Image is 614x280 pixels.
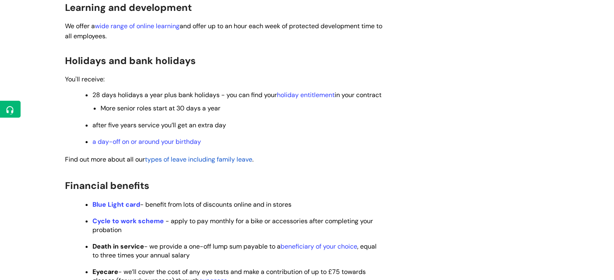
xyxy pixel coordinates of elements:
span: Financial benefits [65,179,149,192]
a: Blue Light card [92,200,140,209]
strong: Eyecare [92,268,118,276]
span: after five years service you’ll get an extra day [92,121,226,129]
span: Find out more about all our [65,155,145,164]
a: wide range of online learning [95,22,180,30]
a: a day-off on or around your birthday [92,137,201,146]
span: You'll receive: [65,75,105,83]
span: - apply to pay monthly for a bike or accessories after completing your probation [92,217,373,234]
a: beneficiary of your choice [281,242,357,251]
a: Cycle to work scheme [92,217,164,225]
span: - benefit from lots of discounts online and in stores [92,200,291,209]
span: 28 days holidays a year plus bank holidays - you can find your in your contract [92,91,381,99]
span: . [65,155,254,164]
a: types of leave including family leave [145,155,252,164]
span: - we provide a one-off lump sum payable to a , equal to three times your annual salary [92,242,377,259]
a: holiday entitlement [277,91,335,99]
span: Holidays and bank holidays [65,54,196,67]
strong: Death in service [92,242,144,251]
span: We offer a and offer up to an hour each week of protected development time to all employees. [65,22,382,40]
span: More senior roles start at 30 days a year [101,104,220,112]
span: Learning and development [65,1,192,14]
